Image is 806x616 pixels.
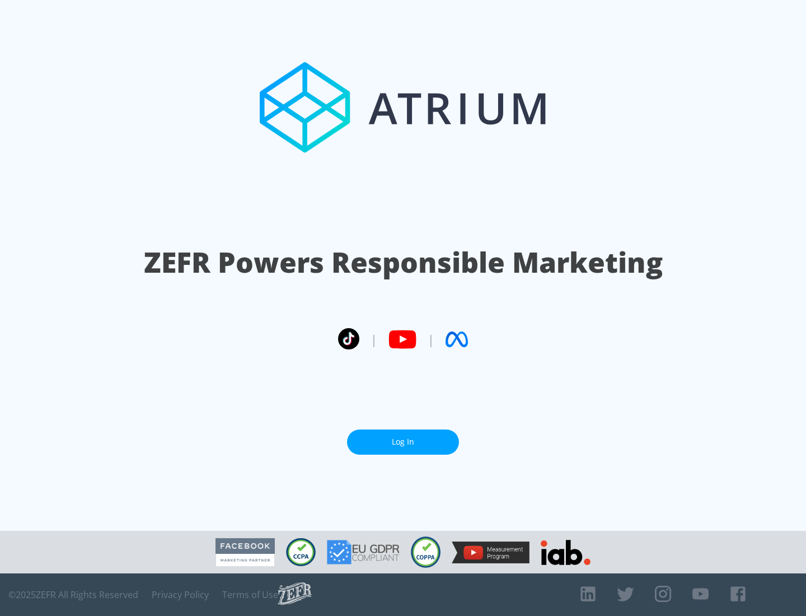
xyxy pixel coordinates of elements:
img: CCPA Compliant [286,538,316,566]
img: IAB [541,540,591,565]
a: Privacy Policy [152,589,209,600]
img: YouTube Measurement Program [452,542,529,563]
img: GDPR Compliant [327,540,400,564]
h1: ZEFR Powers Responsible Marketing [144,243,663,282]
span: © 2025 ZEFR All Rights Reserved [8,589,138,600]
a: Log In [347,430,459,455]
img: Facebook Marketing Partner [215,538,275,567]
img: COPPA Compliant [411,536,441,568]
a: Terms of Use [222,589,278,600]
span: | [371,331,377,348]
span: | [428,331,434,348]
